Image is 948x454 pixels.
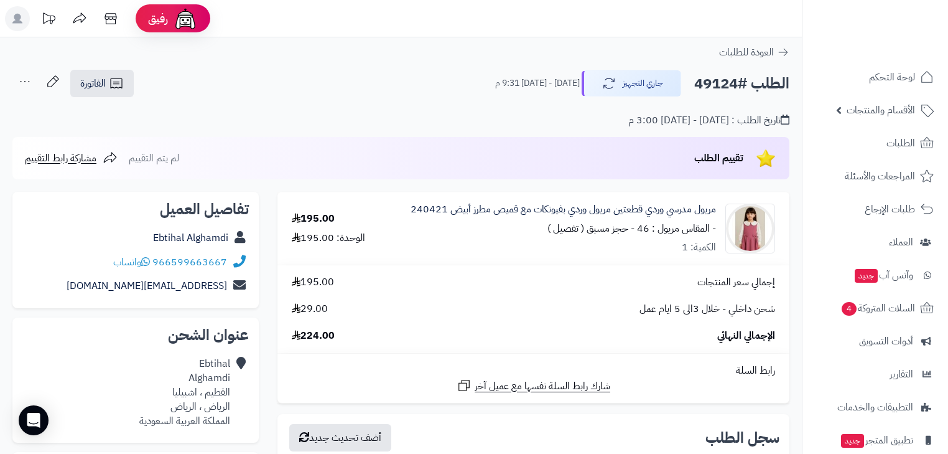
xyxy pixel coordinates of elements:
span: 4 [842,302,857,316]
a: تحديثات المنصة [33,6,64,34]
h2: تفاصيل العميل [22,202,249,217]
span: شحن داخلي - خلال 3الى 5 ايام عمل [639,302,775,316]
span: 29.00 [292,302,328,316]
span: التطبيقات والخدمات [837,399,913,416]
span: وآتس آب [853,267,913,284]
span: العملاء [889,234,913,251]
div: تاريخ الطلب : [DATE] - [DATE] 3:00 م [628,113,789,128]
div: الوحدة: 195.00 [292,231,365,245]
span: رفيق [148,11,168,26]
h2: عنوان الشحن [22,328,249,343]
span: الإجمالي النهائي [717,329,775,343]
small: [DATE] - [DATE] 9:31 م [495,77,580,90]
a: الطلبات [810,128,941,158]
span: لوحة التحكم [869,69,915,86]
a: 966599663667 [152,255,227,270]
a: العودة للطلبات [719,45,789,60]
a: شارك رابط السلة نفسها مع عميل آخر [457,378,610,394]
div: Open Intercom Messenger [19,405,49,435]
span: إجمالي سعر المنتجات [697,275,775,290]
img: 1752852067-1000412619-90x90.jpg [726,204,774,253]
a: التقارير [810,359,941,389]
a: العملاء [810,227,941,257]
a: المراجعات والأسئلة [810,161,941,191]
span: جديد [841,434,864,448]
a: Ebtihal Alghamdi [153,230,228,245]
span: شارك رابط السلة نفسها مع عميل آخر [475,379,610,394]
div: رابط السلة [282,364,784,378]
span: التقارير [890,366,913,383]
small: - المقاس مريول : 46 - حجز مسبق ( تفصيل ) [547,221,716,236]
img: ai-face.png [173,6,198,31]
button: جاري التجهيز [582,70,681,97]
a: مشاركة رابط التقييم [25,151,118,166]
span: لم يتم التقييم [129,151,179,166]
span: المراجعات والأسئلة [845,168,915,185]
span: جديد [855,269,878,283]
a: طلبات الإرجاع [810,194,941,224]
span: طلبات الإرجاع [865,201,915,218]
h3: سجل الطلب [705,430,779,445]
a: واتساب [113,255,150,270]
a: لوحة التحكم [810,62,941,92]
a: وآتس آبجديد [810,260,941,290]
div: 195.00 [292,212,335,226]
span: الفاتورة [80,76,106,91]
span: الطلبات [886,135,915,152]
a: الفاتورة [70,70,134,97]
h2: الطلب #49124 [694,71,789,97]
a: التطبيقات والخدمات [810,392,941,422]
a: أدوات التسويق [810,326,941,356]
span: 195.00 [292,275,334,290]
a: السلات المتروكة4 [810,293,941,323]
span: أدوات التسويق [859,333,913,350]
span: العودة للطلبات [719,45,774,60]
a: [EMAIL_ADDRESS][DOMAIN_NAME] [67,278,227,293]
button: أضف تحديث جديد [289,424,391,452]
span: السلات المتروكة [840,300,915,317]
span: مشاركة رابط التقييم [25,151,96,166]
span: تطبيق المتجر [840,432,913,449]
span: 224.00 [292,329,335,343]
a: مريول مدرسي وردي قطعتين مريول وردي بفيونكات مع قميص مطرز أبيض 240421 [411,202,716,217]
div: الكمية: 1 [682,240,716,255]
span: تقييم الطلب [694,151,743,166]
span: الأقسام والمنتجات [847,102,915,119]
div: Ebtihal Alghamdi القطيم ، اشبيليا الرياض ، الرياض المملكة العربية السعودية [139,357,230,428]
